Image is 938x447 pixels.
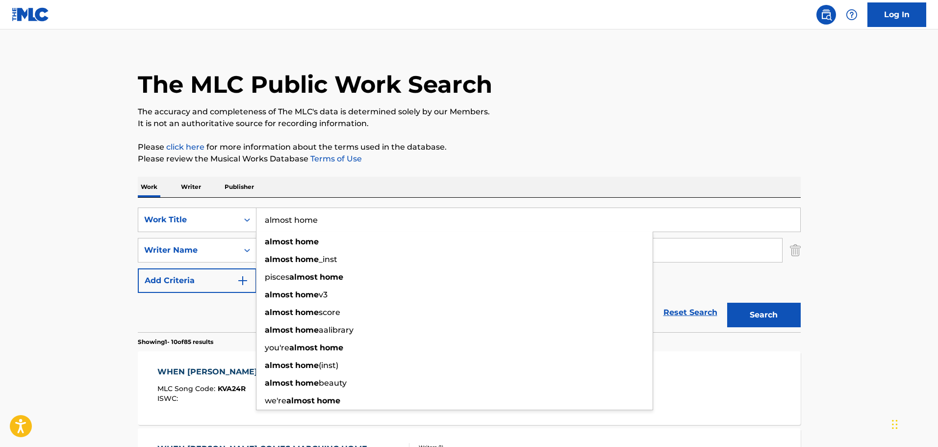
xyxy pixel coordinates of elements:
[295,325,319,335] strong: home
[138,268,256,293] button: Add Criteria
[308,154,362,163] a: Terms of Use
[144,214,232,226] div: Work Title
[265,272,289,282] span: pisces
[889,400,938,447] iframe: Chat Widget
[295,290,319,299] strong: home
[138,106,801,118] p: The accuracy and completeness of The MLC's data is determined solely by our Members.
[319,255,337,264] span: _inst
[138,141,801,153] p: Please for more information about the terms used in the database.
[867,2,926,27] a: Log In
[166,142,204,152] a: click here
[892,410,898,439] div: Drag
[816,5,836,25] a: Public Search
[265,361,293,370] strong: almost
[157,384,218,393] span: MLC Song Code :
[295,308,319,317] strong: home
[138,338,213,346] p: Showing 1 - 10 of 85 results
[265,237,293,246] strong: almost
[144,244,232,256] div: Writer Name
[265,325,293,335] strong: almost
[317,396,340,405] strong: home
[265,290,293,299] strong: almost
[218,384,246,393] span: KVA24R
[178,177,204,197] p: Writer
[790,238,801,263] img: Delete Criterion
[319,290,328,299] span: v3
[237,275,249,287] img: 9d2ae6d4665cec9f34b9.svg
[295,255,319,264] strong: home
[157,394,180,403] span: ISWC :
[265,396,286,405] span: we're
[727,303,801,327] button: Search
[138,118,801,130] p: It is not an authoritative source for recording information.
[289,343,318,352] strong: almost
[265,378,293,388] strong: almost
[157,366,372,378] div: WHEN [PERSON_NAME] COMES MARCHING HOME
[138,153,801,165] p: Please review the Musical Works Database
[289,272,318,282] strong: almost
[138,70,492,99] h1: The MLC Public Work Search
[265,255,293,264] strong: almost
[138,208,801,332] form: Search Form
[320,272,343,282] strong: home
[138,177,160,197] p: Work
[319,308,340,317] span: score
[319,325,354,335] span: aalibrary
[138,351,801,425] a: WHEN [PERSON_NAME] COMES MARCHING HOMEMLC Song Code:KVA24RISWC:Writers (1)[PERSON_NAME]Recording ...
[319,378,347,388] span: beauty
[319,361,338,370] span: (inst)
[820,9,832,21] img: search
[222,177,257,197] p: Publisher
[846,9,858,21] img: help
[265,343,289,352] span: you're
[320,343,343,352] strong: home
[659,302,722,323] a: Reset Search
[295,361,319,370] strong: home
[265,308,293,317] strong: almost
[295,378,319,388] strong: home
[842,5,862,25] div: Help
[12,7,50,22] img: MLC Logo
[295,237,319,246] strong: home
[286,396,315,405] strong: almost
